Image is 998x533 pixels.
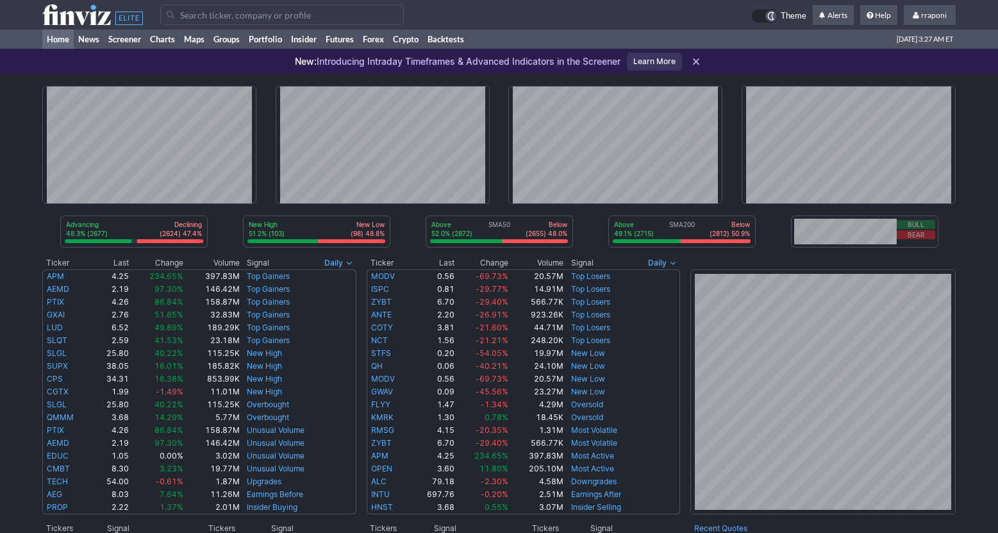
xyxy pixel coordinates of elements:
a: GWAV [371,387,393,396]
td: 11.26M [184,488,240,501]
td: 3.02M [184,450,240,462]
a: Most Volatile [571,438,617,448]
a: CPS [47,374,63,384]
td: 4.26 [92,424,129,437]
a: CMBT [47,464,70,473]
a: Unusual Volume [247,451,304,461]
a: ALC [371,477,387,486]
a: Top Losers [571,271,610,281]
a: Insider [287,30,321,49]
td: 4.29M [509,398,564,411]
span: 3.23% [160,464,183,473]
span: 97.30% [154,438,183,448]
td: 23.27M [509,385,564,398]
td: 44.71M [509,321,564,334]
a: Crypto [388,30,423,49]
td: 1.30 [411,411,455,424]
td: 158.87M [184,296,240,309]
td: 32.83M [184,309,240,321]
a: STFS [371,348,391,358]
span: -20.35% [476,425,508,435]
a: Most Volatile [571,425,617,435]
td: 3.68 [92,411,129,424]
a: Top Losers [571,335,610,345]
td: 189.29K [184,321,240,334]
span: rraponi [921,10,947,20]
td: 11.01M [184,385,240,398]
p: Above [614,220,654,229]
td: 2.76 [92,309,129,321]
span: Daily [648,257,667,269]
td: 146.42M [184,283,240,296]
td: 1.87M [184,475,240,488]
td: 566.77K [509,296,564,309]
td: 19.97M [509,347,564,360]
a: INTU [371,489,390,499]
td: 397.83M [184,269,240,283]
span: 0.55% [485,502,508,512]
span: 86.84% [154,425,183,435]
td: 8.03 [92,488,129,501]
a: Insider Selling [571,502,621,512]
a: SUPX [47,361,68,371]
a: ANTE [371,310,392,319]
td: 23.18M [184,334,240,347]
a: LUD [47,323,63,332]
span: 49.89% [154,323,183,332]
td: 0.56 [411,373,455,385]
td: 4.15 [411,424,455,437]
a: Most Active [571,464,614,473]
td: 6.70 [411,296,455,309]
span: -69.73% [476,271,508,281]
a: Unusual Volume [247,438,304,448]
th: Change [129,257,185,269]
a: MODV [371,374,395,384]
td: 2.22 [92,501,129,514]
span: -29.40% [476,438,508,448]
a: TECH [47,477,68,486]
td: 397.83M [509,450,564,462]
a: Home [42,30,74,49]
p: Introducing Intraday Timeframes & Advanced Indicators in the Screener [295,55,620,68]
span: -1.34% [481,400,508,409]
button: Signals interval [645,257,680,269]
a: SLQT [47,335,67,345]
a: Theme [751,9,806,23]
td: 0.81 [411,283,455,296]
a: EDUC [47,451,69,461]
td: 146.42M [184,437,240,450]
p: New High [249,220,285,229]
span: -40.21% [476,361,508,371]
td: 25.80 [92,347,129,360]
p: (2812) 50.9% [710,229,750,238]
span: -21.60% [476,323,508,332]
a: Top Losers [571,284,610,294]
td: 0.06 [411,360,455,373]
td: 158.87M [184,424,240,437]
a: New Low [571,374,605,384]
a: AEMD [47,284,69,294]
span: -69.73% [476,374,508,384]
span: -21.21% [476,335,508,345]
a: Oversold [571,400,603,409]
td: 4.25 [92,269,129,283]
a: ZYBT [371,297,392,307]
a: Overbought [247,400,289,409]
a: Top Losers [571,297,610,307]
p: 52.0% (2872) [431,229,472,238]
a: QH [371,361,383,371]
td: 2.20 [411,309,455,321]
td: 853.99K [184,373,240,385]
a: AEG [47,489,62,499]
span: 40.22% [154,348,183,358]
a: MODV [371,271,395,281]
a: Recent Quotes [694,523,747,533]
td: 4.26 [92,296,129,309]
a: Top Gainers [247,323,290,332]
td: 3.81 [411,321,455,334]
p: 49.1% (2715) [614,229,654,238]
td: 1.31M [509,424,564,437]
span: 41.53% [154,335,183,345]
button: Bear [897,230,935,239]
